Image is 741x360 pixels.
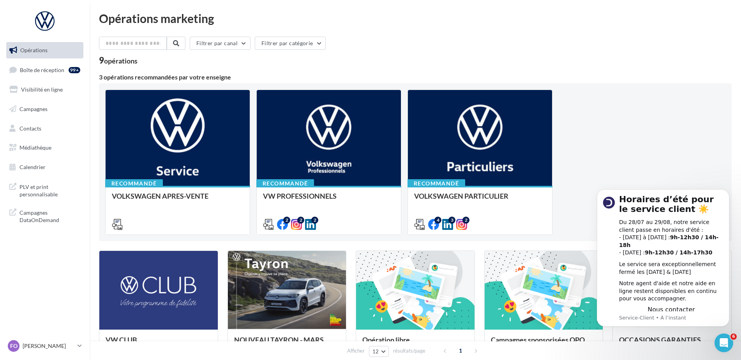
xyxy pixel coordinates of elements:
span: VOLKSWAGEN PARTICULIER [414,192,508,200]
span: Calendrier [19,164,46,170]
a: Campagnes [5,101,85,117]
span: Médiathèque [19,144,51,151]
span: Visibilité en ligne [21,86,63,93]
span: Contacts [19,125,41,131]
a: Calendrier [5,159,85,175]
span: Campagnes DataOnDemand [19,207,80,224]
span: Opération libre [362,335,410,344]
a: Médiathèque [5,139,85,156]
span: 1 [454,344,467,357]
div: 2 [462,217,469,224]
button: Filtrer par canal [190,37,251,50]
div: Recommandé [105,179,163,188]
div: Recommandé [408,179,465,188]
iframe: Intercom notifications message [585,184,741,339]
span: VOLKSWAGEN APRES-VENTE [112,192,208,200]
span: 12 [372,348,379,355]
div: 3 [448,217,455,224]
div: Recommandé [256,179,314,188]
a: Visibilité en ligne [5,81,85,98]
div: 99+ [69,67,80,73]
div: 2 [297,217,304,224]
span: Campagnes [19,106,48,112]
a: Boîte de réception99+ [5,62,85,78]
span: Boîte de réception [20,66,64,73]
span: 6 [730,334,737,340]
button: 12 [369,346,389,357]
div: 9 [99,56,138,65]
span: Afficher [347,347,365,355]
div: 2 [311,217,318,224]
div: 2 [283,217,290,224]
a: Campagnes DataOnDemand [5,204,85,227]
a: PLV et print personnalisable [5,178,85,201]
a: Contacts [5,120,85,137]
span: OCCASIONS GARANTIES [619,335,701,344]
span: Campagnes sponsorisées OPO [491,335,585,344]
iframe: Intercom live chat [715,334,733,352]
a: Fo [PERSON_NAME] [6,339,83,353]
span: Fo [10,342,18,350]
span: Opérations [20,47,48,53]
span: résultats/page [393,347,425,355]
button: Filtrer par catégorie [255,37,326,50]
div: Opérations marketing [99,12,732,24]
div: 3 opérations recommandées par votre enseigne [99,74,732,80]
span: VW CLUB [106,335,137,344]
span: VW PROFESSIONNELS [263,192,337,200]
span: PLV et print personnalisable [19,182,80,198]
a: Opérations [5,42,85,58]
p: [PERSON_NAME] [23,342,74,350]
div: 4 [434,217,441,224]
div: opérations [104,57,138,64]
